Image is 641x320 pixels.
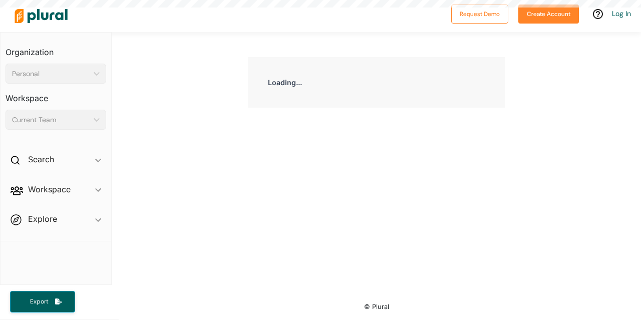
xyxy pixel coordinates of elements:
[6,84,106,106] h3: Workspace
[451,8,508,19] a: Request Demo
[518,8,579,19] a: Create Account
[612,9,631,18] a: Log In
[12,115,90,125] div: Current Team
[451,5,508,24] button: Request Demo
[6,38,106,60] h3: Organization
[10,291,75,312] button: Export
[248,57,505,108] div: Loading...
[23,297,55,306] span: Export
[518,5,579,24] button: Create Account
[364,303,389,310] small: © Plural
[28,154,54,165] h2: Search
[12,69,90,79] div: Personal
